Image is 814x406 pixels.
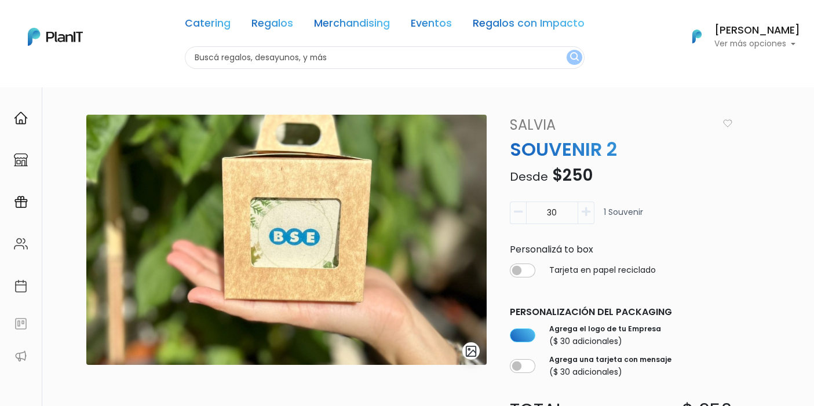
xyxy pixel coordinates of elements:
[604,206,643,229] p: 1 souvenir
[714,40,800,48] p: Ver más opciones
[14,317,28,331] img: feedback-78b5a0c8f98aac82b08bfc38622c3050aee476f2c9584af64705fc4e61158814.svg
[503,243,740,257] div: Personalizá to box
[465,345,478,358] img: gallery-light
[677,21,800,52] button: PlanIt Logo [PERSON_NAME] Ver más opciones
[552,164,593,186] span: $250
[473,19,585,32] a: Regalos con Impacto
[549,366,671,378] p: ($ 30 adicionales)
[14,195,28,209] img: campaigns-02234683943229c281be62815700db0a1741e53638e28bf9629b52c665b00959.svg
[14,349,28,363] img: partners-52edf745621dab592f3b2c58e3bca9d71375a7ef29c3b500c9f145b62cc070d4.svg
[503,136,740,163] p: SOUVENIR 2
[549,335,661,348] p: ($ 30 adicionales)
[14,237,28,251] img: people-662611757002400ad9ed0e3c099ab2801c6687ba6c219adb57efc949bc21e19d.svg
[411,19,452,32] a: Eventos
[549,324,661,334] label: Agrega el logo de tu Empresa
[251,19,293,32] a: Regalos
[185,46,585,69] input: Buscá regalos, desayunos, y más
[503,115,720,136] a: Salvia
[185,19,231,32] a: Catering
[549,264,656,276] label: Tarjeta en papel reciclado
[14,279,28,293] img: calendar-87d922413cdce8b2cf7b7f5f62616a5cf9e4887200fb71536465627b3292af00.svg
[14,111,28,125] img: home-e721727adea9d79c4d83392d1f703f7f8bce08238fde08b1acbfd93340b81755.svg
[570,52,579,63] img: search_button-432b6d5273f82d61273b3651a40e1bd1b912527efae98b1b7a1b2c0702e16a8d.svg
[14,153,28,167] img: marketplace-4ceaa7011d94191e9ded77b95e3339b90024bf715f7c57f8cf31f2d8c509eaba.svg
[510,305,733,319] p: Personalización del packaging
[549,354,671,365] label: Agrega una tarjeta con mensaje
[714,25,800,36] h6: [PERSON_NAME]
[510,169,548,185] span: Desde
[28,28,83,46] img: PlanIt Logo
[86,115,487,365] img: WhatsApp_Image_2023-05-24_at_16.02.33.jpeg
[684,24,710,49] img: PlanIt Logo
[314,19,390,32] a: Merchandising
[723,119,732,127] img: heart_icon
